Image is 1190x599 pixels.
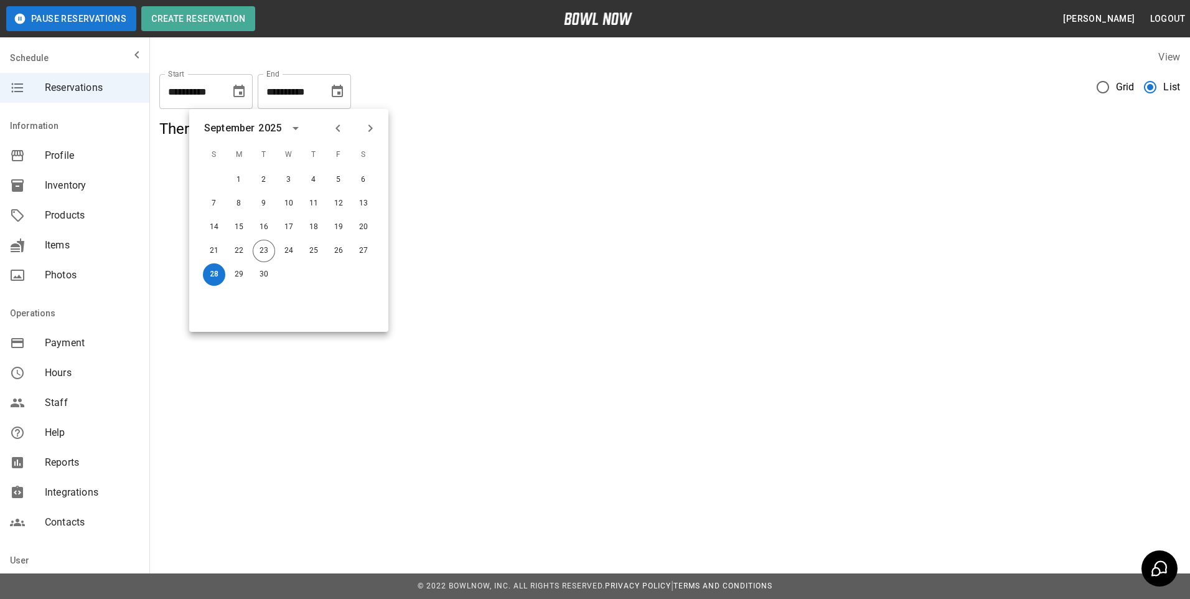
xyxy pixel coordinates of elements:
span: F [327,143,350,167]
label: View [1158,51,1180,63]
button: Sep 6, 2025 [352,169,375,191]
span: List [1163,80,1180,95]
button: Sep 30, 2025 [253,263,275,286]
button: Sep 17, 2025 [278,216,300,238]
span: Inventory [45,178,139,193]
button: Sep 25, 2025 [302,240,325,262]
span: T [253,143,275,167]
button: Sep 7, 2025 [203,192,225,215]
span: Hours [45,366,139,380]
button: Sep 10, 2025 [278,192,300,215]
span: Profile [45,148,139,163]
span: Products [45,208,139,223]
button: Sep 21, 2025 [203,240,225,262]
button: Sep 2, 2025 [253,169,275,191]
button: Choose date, selected date is Sep 28, 2025 [325,79,350,104]
span: T [302,143,325,167]
button: Next month [360,118,381,139]
button: Create Reservation [141,6,255,31]
button: Sep 3, 2025 [278,169,300,191]
button: Sep 8, 2025 [228,192,250,215]
button: Sep 14, 2025 [203,216,225,238]
button: Sep 26, 2025 [327,240,350,262]
a: Privacy Policy [605,582,671,590]
button: Previous month [327,118,349,139]
a: Terms and Conditions [673,582,772,590]
button: Logout [1145,7,1190,31]
span: Payment [45,336,139,351]
span: Staff [45,395,139,410]
span: © 2022 BowlNow, Inc. All Rights Reserved. [418,582,605,590]
button: Sep 15, 2025 [228,216,250,238]
div: 2025 [258,121,281,136]
button: Sep 18, 2025 [302,216,325,238]
button: Sep 16, 2025 [253,216,275,238]
button: Sep 1, 2025 [228,169,250,191]
span: Items [45,238,139,253]
span: Grid [1116,80,1135,95]
button: Sep 5, 2025 [327,169,350,191]
h5: There are no reservations [159,119,1180,139]
span: Reports [45,455,139,470]
button: Sep 11, 2025 [302,192,325,215]
button: Sep 20, 2025 [352,216,375,238]
button: Sep 27, 2025 [352,240,375,262]
button: Sep 29, 2025 [228,263,250,286]
span: Integrations [45,485,139,500]
button: Pause Reservations [6,6,136,31]
button: Sep 9, 2025 [253,192,275,215]
span: W [278,143,300,167]
button: [PERSON_NAME] [1058,7,1140,31]
span: Photos [45,268,139,283]
button: Choose date, selected date is Sep 23, 2025 [227,79,251,104]
button: Sep 19, 2025 [327,216,350,238]
button: calendar view is open, switch to year view [285,118,306,139]
button: Sep 12, 2025 [327,192,350,215]
button: Sep 24, 2025 [278,240,300,262]
div: September [204,121,255,136]
span: Contacts [45,515,139,530]
button: Sep 22, 2025 [228,240,250,262]
span: S [352,143,375,167]
button: Sep 28, 2025 [203,263,225,286]
button: Sep 23, 2025 [253,240,275,262]
span: M [228,143,250,167]
span: S [203,143,225,167]
button: Sep 4, 2025 [302,169,325,191]
img: logo [564,12,632,25]
button: Sep 13, 2025 [352,192,375,215]
span: Help [45,425,139,440]
span: Reservations [45,80,139,95]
